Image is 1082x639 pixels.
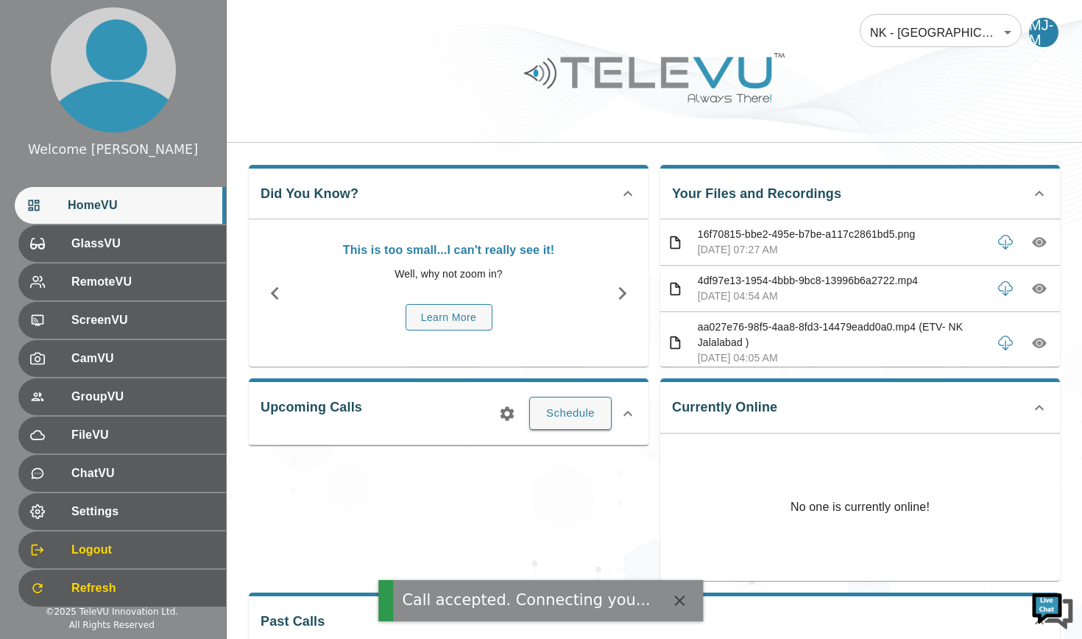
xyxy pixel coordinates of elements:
div: FileVU [18,417,226,453]
div: GroupVU [18,378,226,415]
p: This is too small...I can't really see it! [308,241,589,259]
div: Settings [18,493,226,530]
textarea: Type your message and hit 'Enter' [7,402,280,453]
span: ScreenVU [71,311,214,329]
span: RemoteVU [71,273,214,291]
div: Chat with us now [77,77,247,96]
img: d_736959983_company_1615157101543_736959983 [25,68,62,105]
span: We're online! [85,186,203,334]
span: GlassVU [71,235,214,253]
div: Logout [18,532,226,568]
span: FileVU [71,426,214,444]
p: [DATE] 04:05 AM [698,350,985,366]
img: profile.png [51,7,176,133]
span: Refresh [71,579,214,597]
p: No one is currently online! [791,434,930,581]
span: ChatVU [71,465,214,482]
div: ChatVU [18,455,226,492]
p: 4df97e13-1954-4bbb-9bc8-13996b6a2722.mp4 [698,273,985,289]
div: GlassVU [18,225,226,262]
p: aa027e76-98f5-4aa8-8fd3-14479eadd0a0.mp4 (ETV- NK Jalalabad ) [698,319,985,350]
div: CamVU [18,340,226,377]
span: GroupVU [71,388,214,406]
p: [DATE] 07:27 AM [698,242,985,258]
div: Welcome [PERSON_NAME] [28,140,198,159]
span: Logout [71,541,214,559]
img: Logo [522,47,787,108]
div: Call accepted. Connecting you... [402,589,650,612]
span: CamVU [71,350,214,367]
div: HomeVU [15,187,226,224]
div: Refresh [18,570,226,607]
span: Settings [71,503,214,520]
button: Schedule [529,397,612,429]
img: Chat Widget [1030,587,1075,632]
span: HomeVU [68,197,214,214]
div: RemoteVU [18,264,226,300]
div: NK - [GEOGRAPHIC_DATA] [860,12,1022,53]
div: ScreenVU [18,302,226,339]
button: Learn More [406,304,492,331]
p: 16f70815-bbe2-495e-b7be-a117c2861bd5.png [698,227,985,242]
p: Well, why not zoom in? [308,266,589,282]
p: [DATE] 04:54 AM [698,289,985,304]
div: Minimize live chat window [241,7,277,43]
div: MJ-M [1029,18,1058,47]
